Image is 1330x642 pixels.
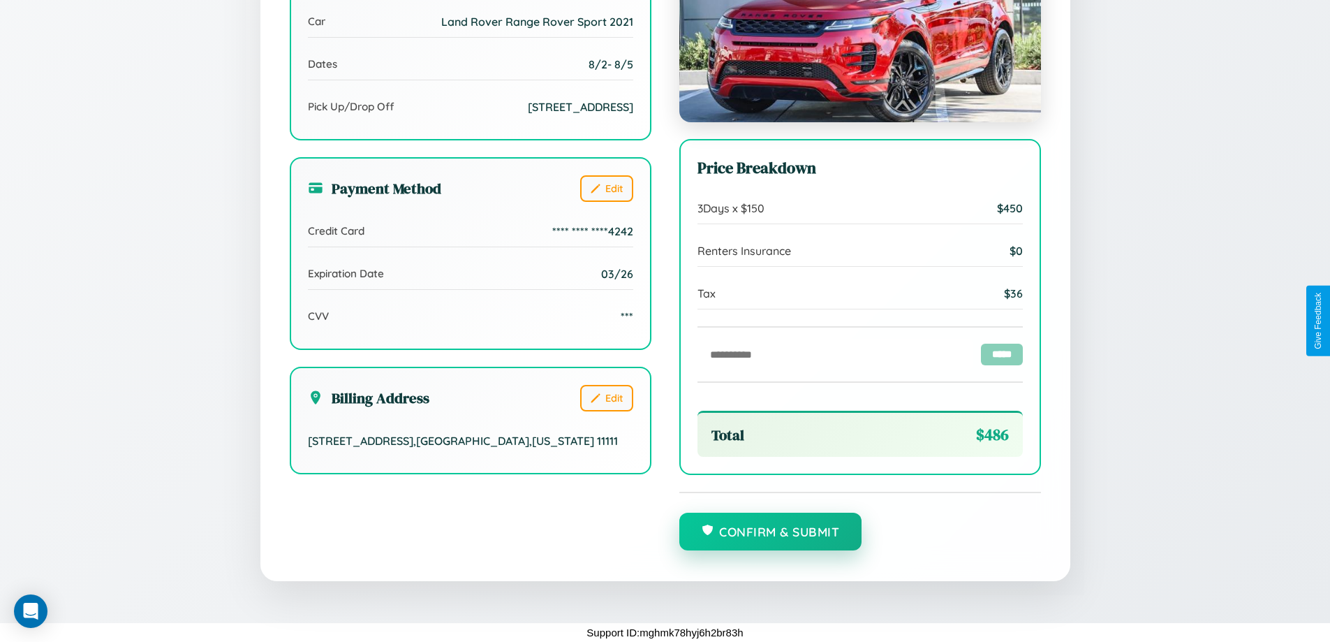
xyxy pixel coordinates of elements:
[580,175,633,202] button: Edit
[308,57,337,71] span: Dates
[1004,286,1023,300] span: $ 36
[697,244,791,258] span: Renters Insurance
[441,15,633,29] span: Land Rover Range Rover Sport 2021
[308,388,429,408] h3: Billing Address
[697,157,1023,179] h3: Price Breakdown
[679,513,862,550] button: Confirm & Submit
[697,201,764,215] span: 3 Days x $ 150
[528,100,633,114] span: [STREET_ADDRESS]
[308,309,329,323] span: CVV
[308,267,384,280] span: Expiration Date
[976,424,1009,446] span: $ 486
[308,178,441,198] h3: Payment Method
[308,224,364,238] span: Credit Card
[1010,244,1023,258] span: $ 0
[697,286,716,300] span: Tax
[1313,293,1323,349] div: Give Feedback
[711,425,744,445] span: Total
[14,594,47,628] div: Open Intercom Messenger
[589,57,633,71] span: 8 / 2 - 8 / 5
[308,15,325,28] span: Car
[586,623,743,642] p: Support ID: mghmk78hyj6h2br83h
[308,100,394,113] span: Pick Up/Drop Off
[601,267,633,281] span: 03/26
[580,385,633,411] button: Edit
[308,434,618,448] span: [STREET_ADDRESS] , [GEOGRAPHIC_DATA] , [US_STATE] 11111
[997,201,1023,215] span: $ 450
